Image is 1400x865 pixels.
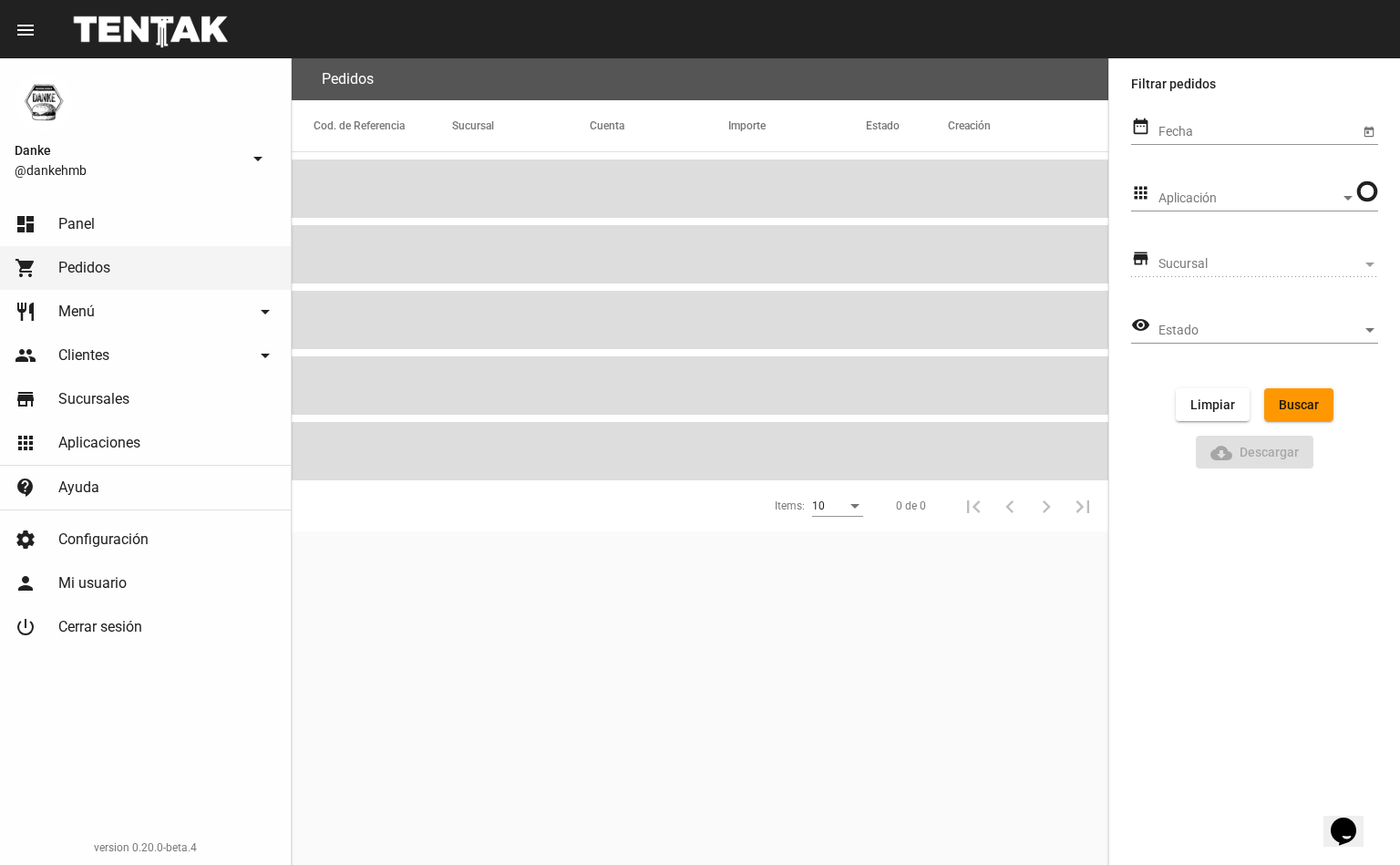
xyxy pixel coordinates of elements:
[322,67,374,92] h3: Pedidos
[1158,257,1362,272] span: Sucursal
[247,148,269,170] mat-icon: arrow_drop_down
[15,388,36,410] mat-icon: store
[992,488,1028,524] button: Anterior
[1028,488,1065,524] button: Siguiente
[1190,397,1235,412] span: Limpiar
[15,529,36,551] mat-icon: settings
[452,100,591,151] mat-header-cell: Sucursal
[1131,182,1150,204] mat-icon: apps
[812,499,825,512] span: 10
[58,390,129,408] span: Sucursales
[15,73,73,131] img: 1d4517d0-56da-456b-81f5-6111ccf01445.png
[15,161,240,180] span: @dankehmb
[1323,792,1382,847] iframe: chat widget
[15,257,36,279] mat-icon: shopping_cart
[15,213,36,235] mat-icon: dashboard
[58,530,149,549] span: Configuración
[15,572,36,594] mat-icon: person
[1065,488,1101,524] button: Última
[15,432,36,454] mat-icon: apps
[292,58,1108,100] flou-section-header: Pedidos
[15,301,36,323] mat-icon: restaurant
[15,139,240,161] span: Danke
[1359,121,1378,140] button: Open calendar
[58,259,110,277] span: Pedidos
[58,303,95,321] span: Menú
[1279,397,1319,412] span: Buscar
[1131,73,1378,95] label: Filtrar pedidos
[1131,116,1150,138] mat-icon: date_range
[58,434,140,452] span: Aplicaciones
[1176,388,1250,421] button: Limpiar
[254,345,276,366] mat-icon: arrow_drop_down
[1158,324,1378,338] mat-select: Estado
[1158,191,1340,206] span: Aplicación
[1196,436,1314,469] button: Descargar ReporteDescargar
[58,479,99,497] span: Ayuda
[58,618,142,636] span: Cerrar sesión
[1131,314,1150,336] mat-icon: visibility
[896,497,926,515] div: 0 de 0
[15,839,276,857] div: version 0.20.0-beta.4
[1158,324,1362,338] span: Estado
[866,100,948,151] mat-header-cell: Estado
[1158,257,1378,272] mat-select: Sucursal
[775,497,805,515] div: Items:
[1131,248,1150,270] mat-icon: store
[948,100,1108,151] mat-header-cell: Creación
[15,477,36,499] mat-icon: contact_support
[292,100,452,151] mat-header-cell: Cod. de Referencia
[955,488,992,524] button: Primera
[590,100,728,151] mat-header-cell: Cuenta
[15,19,36,41] mat-icon: menu
[15,345,36,366] mat-icon: people
[812,500,863,513] mat-select: Items:
[254,301,276,323] mat-icon: arrow_drop_down
[728,100,867,151] mat-header-cell: Importe
[1264,388,1333,421] button: Buscar
[58,346,109,365] span: Clientes
[58,215,95,233] span: Panel
[15,616,36,638] mat-icon: power_settings_new
[1210,442,1232,464] mat-icon: Descargar Reporte
[1158,191,1356,206] mat-select: Aplicación
[58,574,127,592] span: Mi usuario
[1210,445,1300,459] span: Descargar
[1158,125,1359,139] input: Fecha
